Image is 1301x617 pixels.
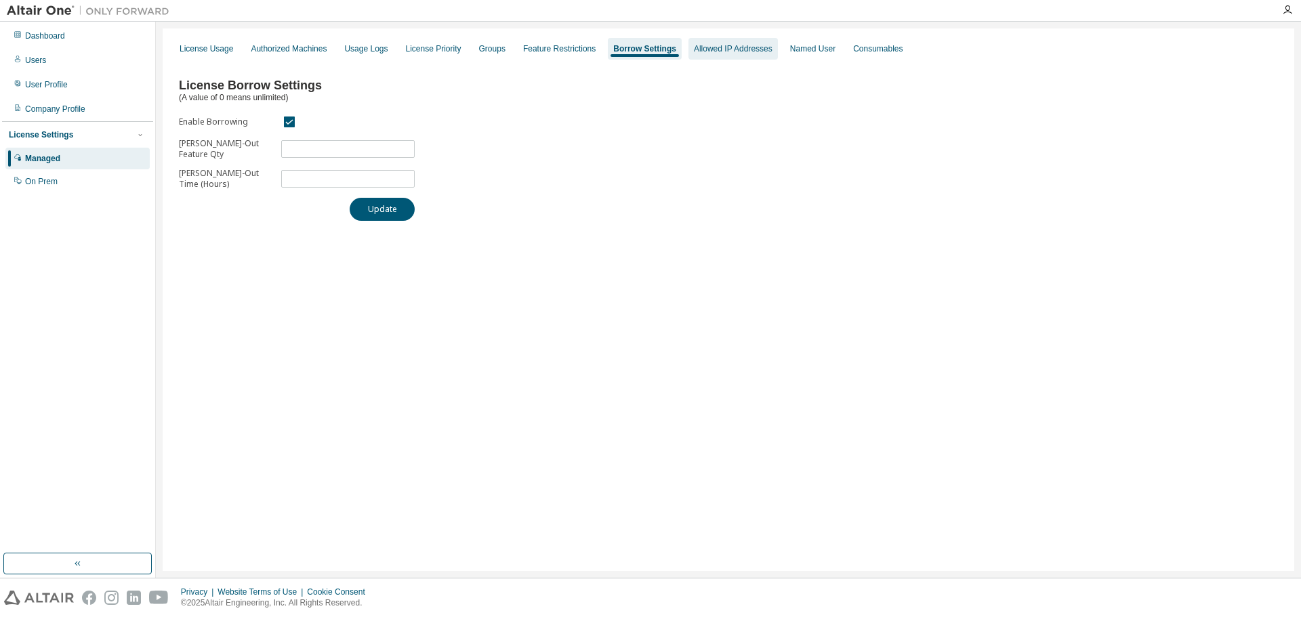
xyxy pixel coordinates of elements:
div: User Profile [25,79,68,90]
label: [PERSON_NAME]-Out Time (Hours) [179,168,273,190]
div: Named User [790,43,835,54]
div: Cookie Consent [307,587,373,597]
div: License Usage [180,43,233,54]
label: Enable Borrowing [179,116,273,127]
img: youtube.svg [149,591,169,605]
img: altair_logo.svg [4,591,74,605]
div: Website Terms of Use [218,587,307,597]
button: Update [350,198,415,221]
span: (A value of 0 means unlimited) [179,93,288,102]
div: Borrow Settings [613,43,676,54]
img: Altair One [7,4,176,18]
p: © 2025 Altair Engineering, Inc. All Rights Reserved. [181,597,373,609]
div: Managed [25,153,60,164]
div: Consumables [853,43,903,54]
div: License Settings [9,129,73,140]
div: Company Profile [25,104,85,114]
div: Privacy [181,587,218,597]
div: Feature Restrictions [523,43,596,54]
div: Usage Logs [344,43,388,54]
div: Dashboard [25,30,65,41]
img: linkedin.svg [127,591,141,605]
div: Groups [479,43,505,54]
div: Authorized Machines [251,43,327,54]
img: instagram.svg [104,591,119,605]
div: On Prem [25,176,58,187]
div: Users [25,55,46,66]
span: License Borrow Settings [179,79,322,92]
img: facebook.svg [82,591,96,605]
div: Allowed IP Addresses [694,43,772,54]
div: License Priority [406,43,461,54]
label: [PERSON_NAME]-Out Feature Qty [179,138,273,160]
